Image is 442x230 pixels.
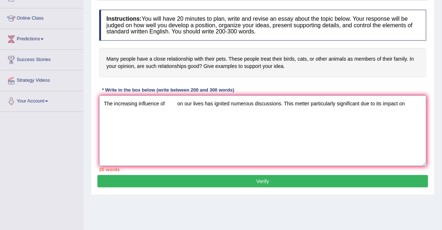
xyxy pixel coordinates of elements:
h4: Many people have a close relationship with their pets. These people treat their birds, cats, or o... [99,48,426,77]
a: Success Stories [0,50,83,68]
b: Instructions: [107,16,142,22]
h4: You will have 20 minutes to plan, write and revise an essay about the topic below. Your response ... [99,10,426,41]
div: * Write in the box below (write between 200 and 300 words) [99,86,237,93]
a: Your Account [0,91,83,109]
a: Online Class [0,8,83,27]
a: Predictions [0,29,83,47]
div: 20 words [99,166,426,173]
button: Verify [97,175,428,187]
a: Strategy Videos [0,70,83,89]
